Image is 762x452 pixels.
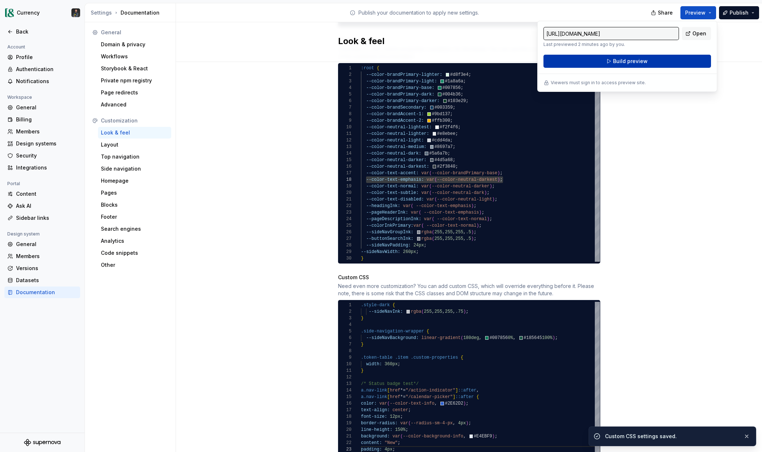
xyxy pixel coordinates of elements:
[101,141,168,148] div: Layout
[658,9,673,16] span: Share
[421,190,429,195] span: var
[432,309,434,314] span: ,
[101,77,168,84] div: Private npm registry
[471,236,474,241] span: )
[411,203,413,209] span: (
[16,78,77,85] div: Notifications
[685,9,706,16] span: Preview
[4,179,23,188] div: Portal
[338,117,351,124] div: 9
[338,150,351,157] div: 14
[421,236,432,241] span: rgba
[463,79,466,84] span: ;
[455,131,458,136] span: ;
[98,151,171,163] a: Top navigation
[338,78,351,85] div: 3
[338,196,351,203] div: 21
[4,250,80,262] a: Members
[730,9,749,16] span: Publish
[366,72,442,77] span: --color-brandPrimary-lighter:
[453,157,455,163] span: ;
[16,54,77,61] div: Profile
[413,223,421,228] span: var
[338,144,351,150] div: 13
[16,214,77,222] div: Sidebar links
[432,118,450,123] span: #ffb300
[4,238,80,250] a: General
[361,329,424,334] span: .side-navigation-wrapper
[366,112,424,117] span: --color-brandAccent-1:
[429,171,432,176] span: (
[500,177,502,182] span: ;
[445,230,453,235] span: 255
[411,210,419,215] span: var
[98,99,171,110] a: Advanced
[366,92,434,97] span: --color-brandPrimary-dark:
[16,140,77,147] div: Design systems
[98,139,171,151] a: Layout
[101,101,168,108] div: Advanced
[338,282,600,297] div: Need even more customization? You can add custom CSS, which will override everything before it. P...
[361,249,400,254] span: --sideNavWidth:
[445,309,453,314] span: 255
[366,144,427,149] span: --color-neutral-medium:
[366,210,408,215] span: --pageHeaderInk:
[421,171,429,176] span: var
[98,39,171,50] a: Domain & privacy
[463,230,466,235] span: ,
[460,335,463,340] span: (
[551,80,646,86] p: Viewers must sign in to access preview site.
[98,163,171,175] a: Side navigation
[338,328,351,335] div: 5
[338,242,351,249] div: 28
[338,216,351,222] div: 24
[17,9,40,16] div: Currency
[366,223,413,228] span: --colorInkPrimary:
[442,236,445,241] span: ,
[411,309,421,314] span: rgba
[101,213,168,221] div: Footer
[361,316,364,321] span: }
[453,105,455,110] span: ;
[613,58,648,65] span: Build preview
[16,241,77,248] div: General
[16,66,77,73] div: Authentication
[719,6,759,19] button: Publish
[366,171,419,176] span: --color-text-accent:
[338,229,351,235] div: 26
[453,230,455,235] span: ,
[366,236,413,241] span: --buttonSearchInk:
[338,111,351,117] div: 8
[429,190,432,195] span: (
[366,243,411,248] span: --sideNavPadding:
[366,118,424,123] span: --color-brandAccent-2:
[98,63,171,74] a: Storybook & React
[366,98,440,104] span: --color-brandPrimary-darker:
[338,308,351,315] div: 2
[98,187,171,199] a: Pages
[24,439,60,446] svg: Supernova Logo
[338,157,351,163] div: 15
[98,127,171,139] a: Look & feel
[421,335,460,340] span: linear-gradient
[101,189,168,196] div: Pages
[101,237,168,245] div: Analytics
[366,197,424,202] span: --color-text-disabled:
[474,203,476,209] span: ;
[508,335,513,340] span: 0%
[4,93,35,102] div: Workspace
[479,223,482,228] span: ;
[338,315,351,322] div: 3
[445,79,463,84] span: #1a8a6a
[432,171,497,176] span: --color-brandPrimary-base
[434,230,442,235] span: 255
[366,177,424,182] span: --color-text-emphasis:
[338,163,351,170] div: 16
[474,230,476,235] span: ;
[4,75,80,87] a: Notifications
[338,235,351,242] div: 27
[492,184,495,189] span: ;
[440,125,458,130] span: #f2f4f6
[682,27,711,40] a: Open
[366,131,429,136] span: --color-neutral-lighter:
